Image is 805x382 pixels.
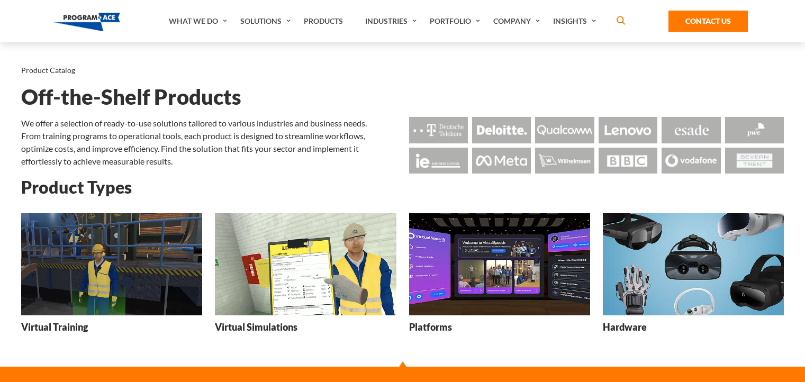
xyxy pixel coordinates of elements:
img: Platforms [409,213,590,315]
li: Product Catalog [21,63,75,77]
img: Virtual Simulations [215,213,396,315]
img: Logo - Wilhemsen [535,148,594,174]
img: Logo - Qualcomm [535,117,594,143]
img: Logo - Esade [662,117,720,143]
a: Contact Us [668,11,748,32]
h3: Hardware [603,321,647,334]
p: From training programs to operational tools, each product is designed to streamline workflows, op... [21,130,396,168]
img: Virtual Training [21,213,202,315]
p: We offer a selection of ready-to-use solutions tailored to various industries and business needs. [21,117,396,130]
h3: Virtual Training [21,321,88,334]
img: Logo - Ie Business School [409,148,468,174]
img: Logo - Pwc [725,117,784,143]
h3: Platforms [409,321,452,334]
h1: Off-the-Shelf Products [21,88,784,106]
a: Hardware [603,213,784,341]
img: Logo - Meta [472,148,531,174]
a: Virtual Training [21,213,202,341]
img: Logo - Lenovo [599,117,657,143]
img: Logo - BBC [599,148,657,174]
img: Logo - Deutsche Telekom [409,117,468,143]
img: Program-Ace [53,13,121,31]
h2: Product Types [21,178,784,196]
img: Logo - Vodafone [662,148,720,174]
a: Virtual Simulations [215,213,396,341]
nav: breadcrumb [21,63,784,77]
a: Platforms [409,213,590,341]
img: Hardware [603,213,784,315]
h3: Virtual Simulations [215,321,297,334]
img: Logo - Deloitte [472,117,531,143]
img: Logo - Seven Trent [725,148,784,174]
